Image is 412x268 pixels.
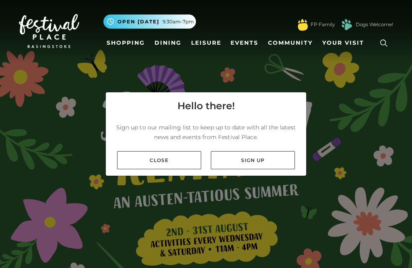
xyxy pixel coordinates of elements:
[211,151,295,169] a: Sign up
[103,15,196,29] button: Open [DATE] 9.30am-7pm
[117,151,201,169] a: Close
[265,35,316,50] a: Community
[19,14,79,48] img: Festival Place Logo
[356,21,393,28] a: Dogs Welcome!
[151,35,185,50] a: Dining
[322,39,364,47] span: Your Visit
[103,35,148,50] a: Shopping
[163,18,194,25] span: 9.30am-7pm
[117,18,159,25] span: Open [DATE]
[311,21,335,28] a: FP Family
[319,35,371,50] a: Your Visit
[188,35,225,50] a: Leisure
[227,35,262,50] a: Events
[177,99,235,113] h4: Hello there!
[112,123,300,142] p: Sign up to our mailing list to keep up to date with all the latest news and events from Festival ...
